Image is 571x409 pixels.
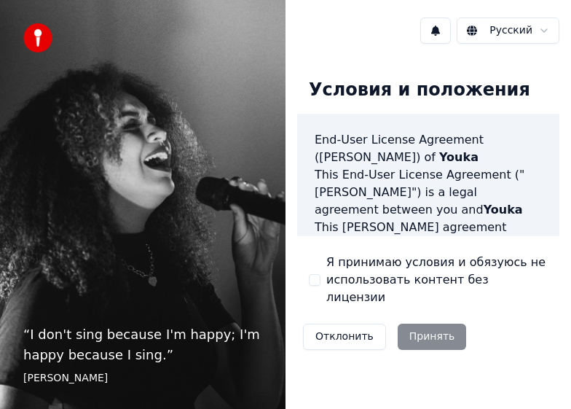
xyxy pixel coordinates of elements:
[315,166,542,219] p: This End-User License Agreement ("[PERSON_NAME]") is a legal agreement between you and
[315,219,542,324] p: This [PERSON_NAME] agreement governs your acquisition and use of our software ("Software") direct...
[439,150,479,164] span: Youka
[303,324,386,350] button: Отклонить
[23,23,52,52] img: youka
[484,203,523,217] span: Youka
[297,67,542,114] div: Условия и положения
[23,324,262,365] p: “ I don't sing because I'm happy; I'm happy because I sing. ”
[315,131,542,166] h3: End-User License Agreement ([PERSON_NAME]) of
[326,254,548,306] label: Я принимаю условия и обязуюсь не использовать контент без лицензии
[23,371,262,386] footer: [PERSON_NAME]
